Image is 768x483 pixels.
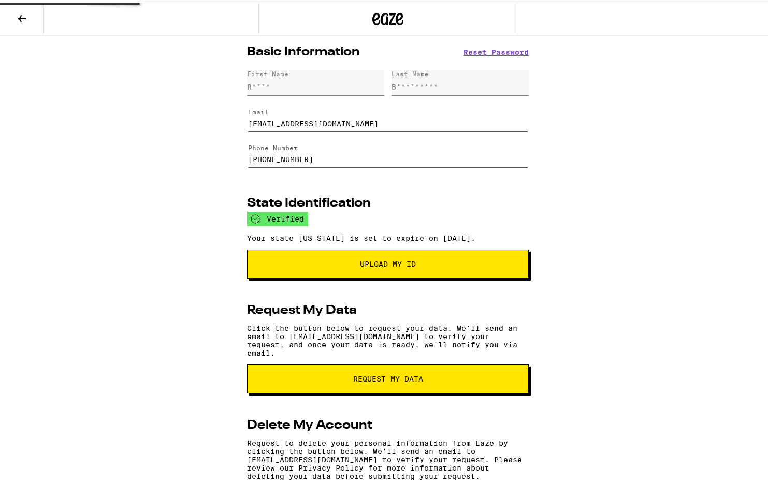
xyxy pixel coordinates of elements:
[247,209,308,224] div: verified
[247,195,371,207] h2: State Identification
[247,68,288,75] div: First Name
[463,46,529,53] button: Reset Password
[247,321,529,355] p: Click the button below to request your data. We'll send an email to [EMAIL_ADDRESS][DOMAIN_NAME] ...
[247,362,529,391] button: request my data
[6,7,75,16] span: Hi. Need any help?
[247,417,372,429] h2: Delete My Account
[248,106,269,113] label: Email
[360,258,416,265] span: Upload My ID
[247,302,357,314] h2: Request My Data
[247,436,529,478] p: Request to delete your personal information from Eaze by clicking the button below. We'll send an...
[247,43,360,56] h2: Basic Information
[247,133,529,169] form: Edit Phone Number
[353,373,423,380] span: request my data
[247,231,529,240] p: Your state [US_STATE] is set to expire on [DATE].
[392,68,429,75] div: Last Name
[247,247,529,276] button: Upload My ID
[247,97,529,133] form: Edit Email Address
[248,142,298,149] label: Phone Number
